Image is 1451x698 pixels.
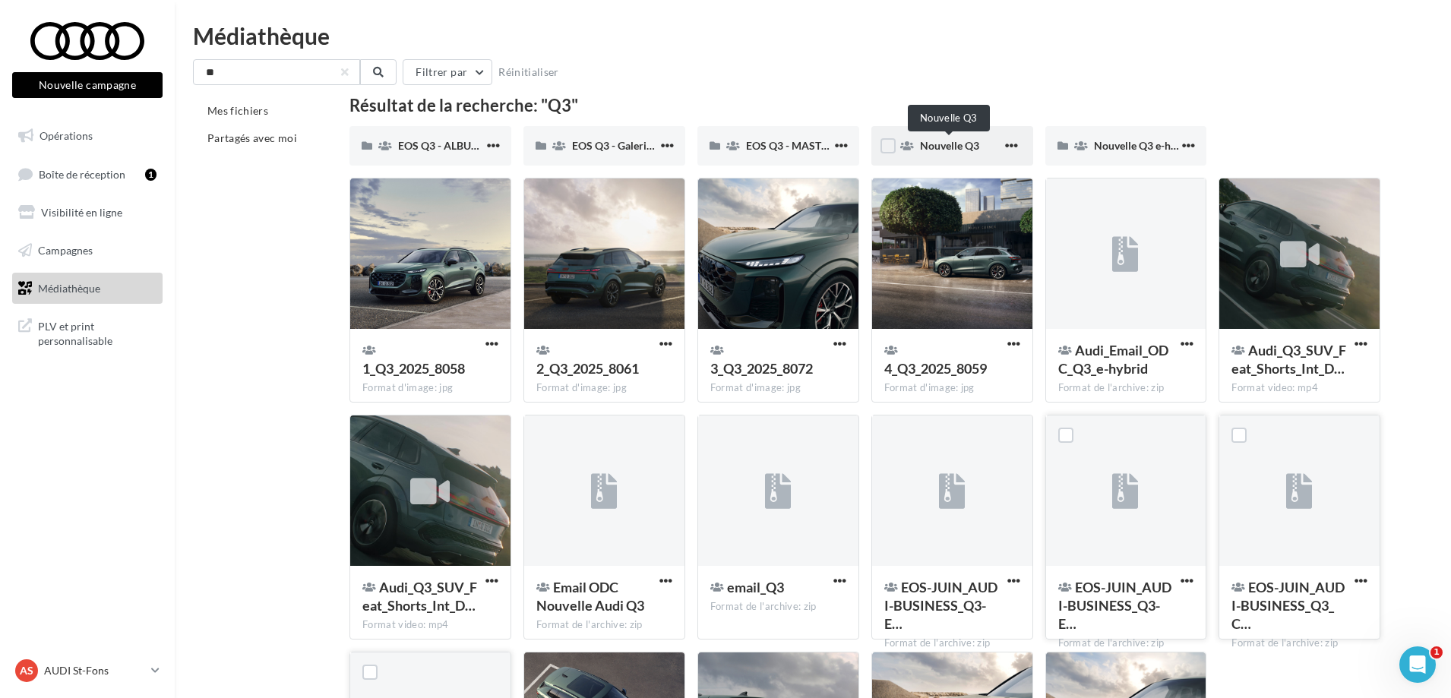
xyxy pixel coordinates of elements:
[536,618,672,632] div: Format de l'archive: zip
[710,381,846,395] div: Format d'image: jpg
[193,24,1433,47] div: Médiathèque
[9,158,166,191] a: Boîte de réception1
[362,579,477,614] span: Audi_Q3_SUV_Feat_Shorts_Int_Design_15s_9x16_EN_clean.mov_1
[536,381,672,395] div: Format d'image: jpg
[403,59,492,85] button: Filtrer par
[9,273,166,305] a: Médiathèque
[1399,646,1436,683] iframe: Intercom live chat
[920,139,979,152] span: Nouvelle Q3
[746,139,890,152] span: EOS Q3 - MASTER INTERIEUR
[884,381,1020,395] div: Format d'image: jpg
[38,244,93,257] span: Campagnes
[1058,579,1171,632] span: EOS-JUIN_AUDI-BUSINESS_Q3-E-HYBRID_PL-1080x1080
[536,360,639,377] span: 2_Q3_2025_8061
[1231,342,1346,377] span: Audi_Q3_SUV_Feat_Shorts_Int_Design_15s_4x5_EN_clean.mov_1
[492,63,565,81] button: Réinitialiser
[884,636,1020,650] div: Format de l'archive: zip
[1058,636,1194,650] div: Format de l'archive: zip
[38,281,100,294] span: Médiathèque
[40,129,93,142] span: Opérations
[1430,646,1443,659] span: 1
[20,663,33,678] span: AS
[398,139,520,152] span: EOS Q3 - ALBUM PHOTO
[207,104,268,117] span: Mes fichiers
[884,579,997,632] span: EOS-JUIN_AUDI-BUSINESS_Q3-E-HYBRID_CAR-1080x1080
[145,169,156,181] div: 1
[1231,636,1367,650] div: Format de l'archive: zip
[9,310,166,355] a: PLV et print personnalisable
[44,663,145,678] p: AUDI St-Fons
[38,316,156,349] span: PLV et print personnalisable
[362,360,465,377] span: 1_Q3_2025_8058
[710,360,813,377] span: 3_Q3_2025_8072
[1094,139,1196,152] span: Nouvelle Q3 e-hybrid
[39,167,125,180] span: Boîte de réception
[41,206,122,219] span: Visibilité en ligne
[1231,579,1345,632] span: EOS-JUIN_AUDI-BUSINESS_Q3_CAR-1080x1080
[9,120,166,152] a: Opérations
[362,381,498,395] div: Format d'image: jpg
[207,131,297,144] span: Partagés avec moi
[884,360,987,377] span: 4_Q3_2025_8059
[908,105,990,131] div: Nouvelle Q3
[572,139,660,152] span: EOS Q3 - Galerie 2
[12,656,163,685] a: AS AUDI St-Fons
[362,618,498,632] div: Format video: mp4
[1058,342,1168,377] span: Audi_Email_ODC_Q3_e-hybrid
[9,197,166,229] a: Visibilité en ligne
[710,600,846,614] div: Format de l'archive: zip
[1058,381,1194,395] div: Format de l'archive: zip
[536,579,644,614] span: Email ODC Nouvelle Audi Q3
[9,235,166,267] a: Campagnes
[727,579,784,595] span: email_Q3
[1231,381,1367,395] div: Format video: mp4
[349,97,1380,114] div: Résultat de la recherche: "Q3"
[12,72,163,98] button: Nouvelle campagne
